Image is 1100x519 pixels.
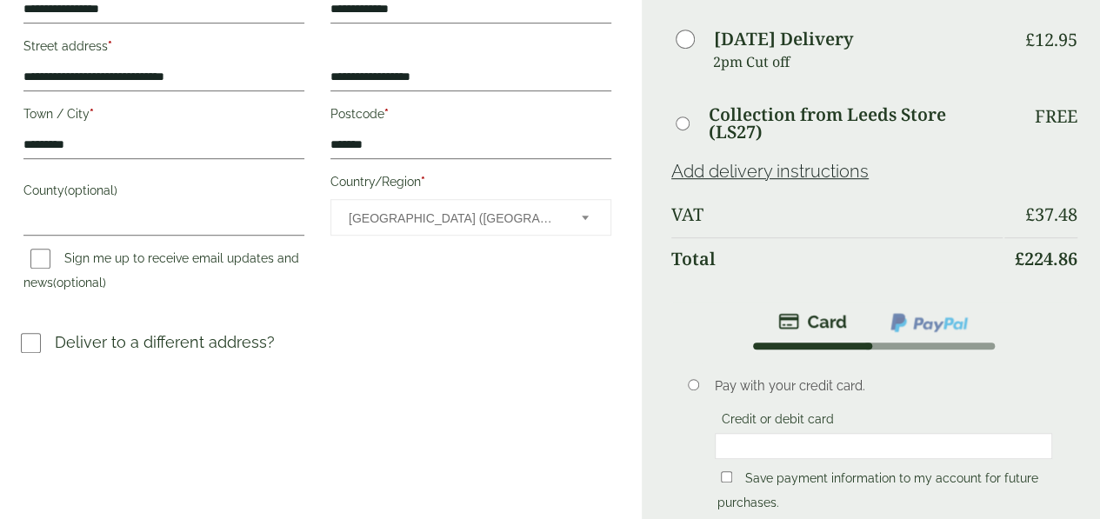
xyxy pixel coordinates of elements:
[23,251,299,295] label: Sign me up to receive email updates and news
[1025,28,1077,51] bdi: 12.95
[330,170,611,199] label: Country/Region
[720,438,1048,454] iframe: Secure card payment input frame
[55,330,275,354] p: Deliver to a different address?
[1015,247,1024,270] span: £
[90,107,94,121] abbr: required
[30,249,50,269] input: Sign me up to receive email updates and news(optional)
[330,199,611,236] span: Country/Region
[421,175,425,189] abbr: required
[671,237,1003,280] th: Total
[713,49,1003,75] p: 2pm Cut off
[671,161,869,182] a: Add delivery instructions
[108,39,112,53] abbr: required
[23,178,304,208] label: County
[1025,28,1035,51] span: £
[1015,247,1077,270] bdi: 224.86
[715,412,841,431] label: Credit or debit card
[23,34,304,63] label: Street address
[1025,203,1077,226] bdi: 37.48
[709,106,1003,141] label: Collection from Leeds Store (LS27)
[671,194,1003,236] th: VAT
[53,276,106,289] span: (optional)
[23,102,304,131] label: Town / City
[330,102,611,131] label: Postcode
[714,30,853,48] label: [DATE] Delivery
[1025,203,1035,226] span: £
[384,107,389,121] abbr: required
[64,183,117,197] span: (optional)
[715,376,1053,396] p: Pay with your credit card.
[717,471,1038,515] label: Save payment information to my account for future purchases.
[349,200,558,236] span: United Kingdom (UK)
[1035,106,1077,127] p: Free
[889,311,970,334] img: ppcp-gateway.png
[778,311,847,332] img: stripe.png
